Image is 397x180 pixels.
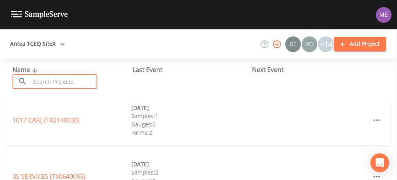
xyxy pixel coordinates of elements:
[301,36,318,52] div: Rodolfo Ramirez
[131,112,250,120] div: Samples: 1
[131,128,250,137] div: Forms: 2
[334,37,386,51] button: Add Project
[285,36,301,52] img: c0670e89e469b6405363224a5fca805c
[376,7,392,23] img: d4d65db7c401dd99d63b7ad86343d265
[131,120,250,128] div: Gauges: 0
[13,65,39,74] span: Name
[7,37,68,51] button: Antea TCEQ SiteX
[370,153,389,172] div: Open Intercom Messenger
[11,11,68,18] img: logo
[252,65,372,74] div: Next Event
[131,168,250,176] div: Samples: 2
[302,36,317,52] img: 7e5c62b91fde3b9fc00588adc1700c9a
[131,160,250,168] div: [DATE]
[13,116,80,124] a: 1017 CAFE (TX2140030)
[318,36,334,52] div: +14
[132,65,252,74] div: Last Event
[30,74,97,89] input: Search Projects
[131,104,250,112] div: [DATE]
[285,36,301,52] div: Stan Porter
